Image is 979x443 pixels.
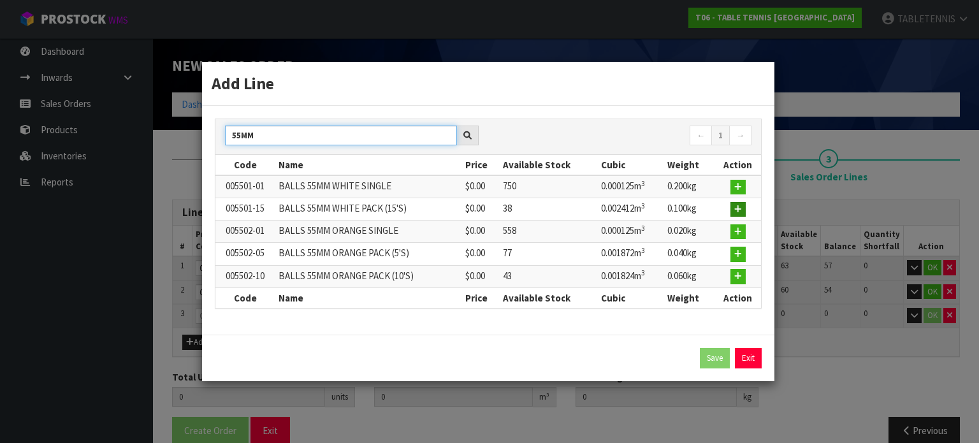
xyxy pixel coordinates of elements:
[664,243,714,265] td: 0.040kg
[700,348,730,368] button: Save
[215,198,275,221] td: 005501-15
[462,265,500,287] td: $0.00
[711,126,730,146] a: 1
[598,221,664,243] td: 0.000125m
[215,287,275,308] th: Code
[598,198,664,221] td: 0.002412m
[664,265,714,287] td: 0.060kg
[714,287,761,308] th: Action
[500,287,597,308] th: Available Stock
[462,198,500,221] td: $0.00
[215,155,275,175] th: Code
[729,126,751,146] a: →
[500,155,597,175] th: Available Stock
[275,175,462,198] td: BALLS 55MM WHITE SINGLE
[275,221,462,243] td: BALLS 55MM ORANGE SINGLE
[275,198,462,221] td: BALLS 55MM WHITE PACK (15'S)
[598,265,664,287] td: 0.001824m
[598,175,664,198] td: 0.000125m
[462,175,500,198] td: $0.00
[714,155,761,175] th: Action
[275,243,462,265] td: BALLS 55MM ORANGE PACK (5'S)
[215,221,275,243] td: 005502-01
[641,246,645,255] sup: 3
[735,348,762,368] a: Exit
[215,243,275,265] td: 005502-05
[500,175,597,198] td: 750
[598,155,664,175] th: Cubic
[664,287,714,308] th: Weight
[641,268,645,277] sup: 3
[664,198,714,221] td: 0.100kg
[641,224,645,233] sup: 3
[275,287,462,308] th: Name
[641,201,645,210] sup: 3
[598,243,664,265] td: 0.001872m
[462,243,500,265] td: $0.00
[500,243,597,265] td: 77
[500,221,597,243] td: 558
[690,126,712,146] a: ←
[462,221,500,243] td: $0.00
[641,179,645,188] sup: 3
[215,175,275,198] td: 005501-01
[225,126,457,145] input: Search products
[664,155,714,175] th: Weight
[664,175,714,198] td: 0.200kg
[275,265,462,287] td: BALLS 55MM ORANGE PACK (10'S)
[462,287,500,308] th: Price
[500,198,597,221] td: 38
[462,155,500,175] th: Price
[498,126,751,148] nav: Page navigation
[598,287,664,308] th: Cubic
[500,265,597,287] td: 43
[275,155,462,175] th: Name
[212,71,765,95] h3: Add Line
[215,265,275,287] td: 005502-10
[664,221,714,243] td: 0.020kg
